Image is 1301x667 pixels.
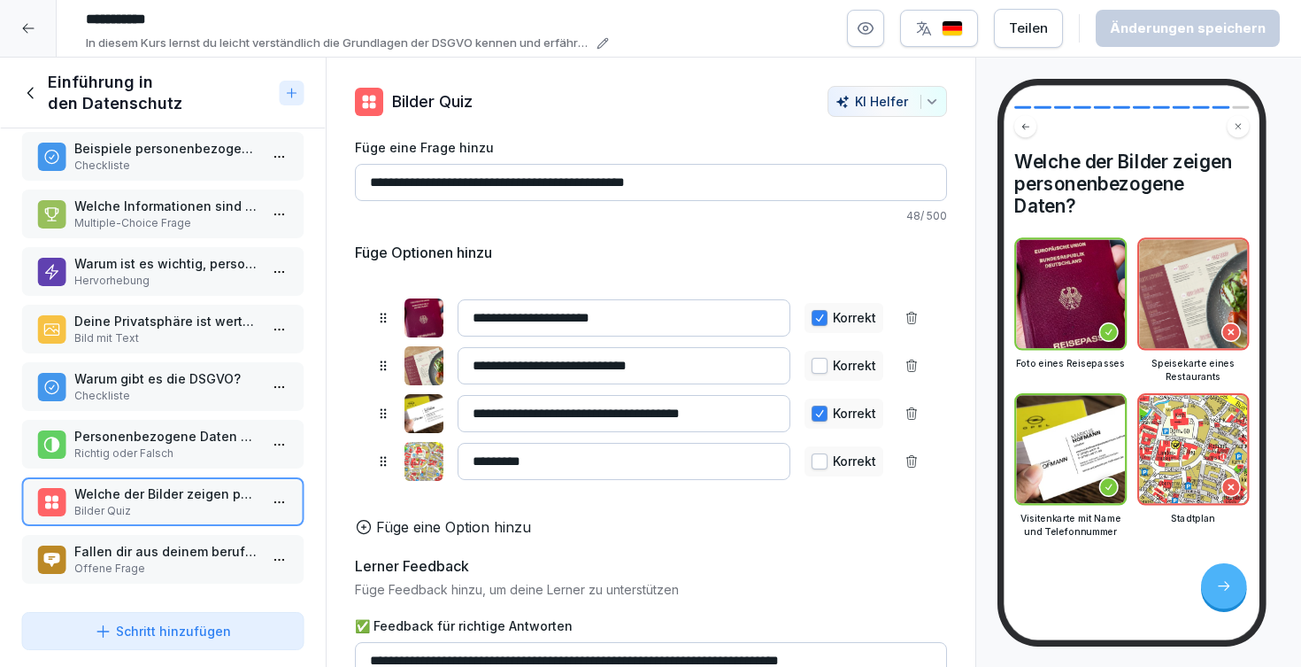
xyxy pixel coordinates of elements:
img: mf3on54gvzty9t7dkaqkqor3.png [1138,395,1246,503]
p: Foto eines Reisepasses [1014,357,1127,370]
img: orglqnm7tjmtlczyg3tgmzk4.png [404,394,443,433]
p: 48 / 500 [355,208,947,224]
p: In diesem Kurs lernst du leicht verständlich die Grundlagen der DSGVO kennen und erfährst, wie du... [86,35,591,52]
p: Checkliste [74,158,258,174]
button: Änderungen speichern [1096,10,1280,47]
img: de.svg [942,20,963,37]
p: Korrekt [833,310,876,326]
h5: Lerner Feedback [355,555,469,577]
h5: Füge Optionen hinzu [355,242,492,263]
div: Warum gibt es die DSGVO?Checkliste [21,362,304,411]
p: Korrekt [833,358,876,374]
p: Warum ist es wichtig, personenbezogene Daten zu schützen? [74,254,258,273]
div: Warum ist es wichtig, personenbezogene Daten zu schützen?Hervorhebung [21,247,304,296]
p: Beispiele personenbezogener Daten: [74,139,258,158]
p: Fallen dir aus deinem beruflichen Alltag Beispiele ein, wo du personenbezogene Daten nutzt oder d... [74,542,258,561]
img: az3sk3fr9jazq81rfx8fzkoo.png [1138,240,1246,348]
p: Füge eine Option hinzu [376,516,531,538]
p: Warum gibt es die DSGVO? [74,369,258,388]
img: az3sk3fr9jazq81rfx8fzkoo.png [404,346,443,385]
div: Schritt hinzufügen [95,622,231,640]
div: Beispiele personenbezogener Daten:Checkliste [21,132,304,181]
label: Füge eine Frage hinzu [355,138,947,157]
img: mf3on54gvzty9t7dkaqkqor3.png [404,442,443,481]
div: Änderungen speichern [1110,19,1266,38]
p: Personenbezogene Daten sind Informationen, mit denen man eine Person direkt oder indirekt identif... [74,427,258,446]
p: Korrekt [833,406,876,422]
p: Korrekt [833,454,876,469]
p: Visitenkarte mit Name und Telefonnummer [1014,512,1127,538]
img: i0zfcc9iw1gbohxqeqkdy1pd.png [1016,240,1124,348]
div: Personenbezogene Daten sind Informationen, mit denen man eine Person direkt oder indirekt identif... [21,420,304,469]
div: Welche Informationen sind personenbezogene Daten?Multiple-Choice Frage [21,190,304,238]
p: Deine Privatsphäre ist wertvoll [74,312,258,330]
p: Welche Informationen sind personenbezogene Daten? [74,197,258,215]
p: Welche der Bilder zeigen personenbezogene Daten? [74,485,258,503]
p: Checkliste [74,388,258,404]
img: i0zfcc9iw1gbohxqeqkdy1pd.png [404,299,443,337]
button: KI Helfer [828,86,947,117]
img: orglqnm7tjmtlczyg3tgmzk4.png [1016,395,1124,503]
p: Speisekarte eines Restaurants [1136,357,1249,383]
p: Bilder Quiz [392,89,473,113]
div: Welche der Bilder zeigen personenbezogene Daten?Bilder Quiz [21,477,304,526]
p: Hervorhebung [74,273,258,289]
h4: Welche der Bilder zeigen personenbezogene Daten? [1014,151,1249,217]
button: Schritt hinzufügen [21,612,304,650]
div: Teilen [1009,19,1048,38]
div: Deine Privatsphäre ist wertvollBild mit Text [21,305,304,353]
div: Fallen dir aus deinem beruflichen Alltag Beispiele ein, wo du personenbezogene Daten nutzt oder d... [21,535,304,584]
p: Bilder Quiz [74,503,258,519]
button: Teilen [994,9,1063,48]
p: Füge Feedback hinzu, um deine Lerner zu unterstützen [355,580,947,599]
label: ✅ Feedback für richtige Antworten [355,617,947,635]
p: Stadtplan [1136,512,1249,525]
p: Offene Frage [74,561,258,577]
h1: Einführung in den Datenschutz [48,72,273,114]
p: Multiple-Choice Frage [74,215,258,231]
p: Bild mit Text [74,330,258,346]
div: KI Helfer [835,94,939,109]
p: Richtig oder Falsch [74,446,258,461]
